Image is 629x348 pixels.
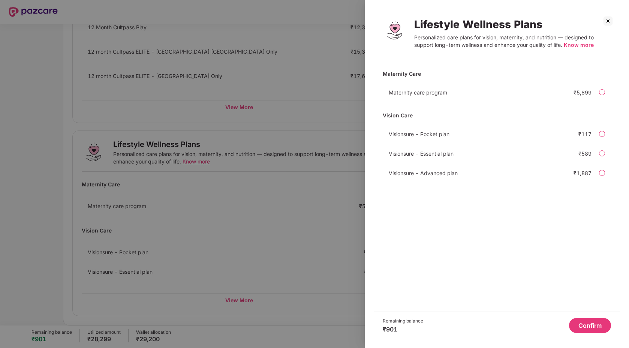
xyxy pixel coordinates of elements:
[414,18,611,31] div: Lifestyle Wellness Plans
[574,170,592,176] div: ₹1,887
[383,67,611,80] div: Maternity Care
[574,89,592,96] div: ₹5,899
[383,18,407,42] img: Lifestyle Wellness Plans
[414,34,611,49] div: Personalized care plans for vision, maternity, and nutrition — designed to support long-term well...
[564,42,594,48] span: Know more
[602,15,614,27] img: svg+xml;base64,PHN2ZyBpZD0iQ3Jvc3MtMzJ4MzIiIHhtbG5zPSJodHRwOi8vd3d3LnczLm9yZy8yMDAwL3N2ZyIgd2lkdG...
[383,109,611,122] div: Vision Care
[389,131,449,137] span: Visionsure - Pocket plan
[578,131,592,137] div: ₹117
[389,89,447,96] span: Maternity care program
[389,170,458,176] span: Visionsure - Advanced plan
[389,150,454,157] span: Visionsure - Essential plan
[578,150,592,157] div: ₹589
[383,318,423,324] div: Remaining balance
[569,318,611,333] button: Confirm
[383,325,423,333] div: ₹901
